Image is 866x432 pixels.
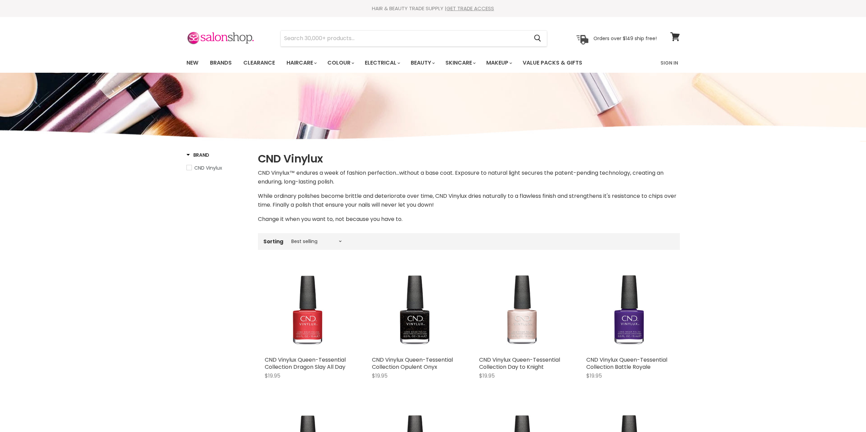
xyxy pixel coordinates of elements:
[186,164,249,172] a: CND Vinylux
[258,169,680,186] p: CND Vinylux™ endures a week of fashion perfection...without a base coat. Exposure to natural ligh...
[258,215,680,224] p: Change it when you want to, not because you have to.
[280,30,547,47] form: Product
[265,356,346,371] a: CND Vinylux Queen-Tessential Collection Dragon Slay All Day
[258,192,680,209] p: While ordinary polishes become brittle and deteriorate over time, CND Vinylux dries naturally to ...
[593,35,657,41] p: Orders over $149 ship free!
[265,372,280,380] span: $19.95
[372,356,453,371] a: CND Vinylux Queen-Tessential Collection Opulent Onyx
[360,56,404,70] a: Electrical
[372,266,459,353] img: CND Vinylux Queen-Tessential Collection Opulent Onyx
[194,165,222,171] span: CND Vinylux
[586,372,602,380] span: $19.95
[518,56,587,70] a: Value Packs & Gifts
[479,372,495,380] span: $19.95
[481,56,516,70] a: Makeup
[586,266,673,353] img: CND Vinylux Queen-Tessential Collection Battle Royale
[322,56,358,70] a: Colour
[479,356,560,371] a: CND Vinylux Queen-Tessential Collection Day to Knight
[281,31,529,46] input: Search
[265,266,352,353] img: CND Vinylux Queen-Tessential Collection Dragon Slay All Day
[656,56,682,70] a: Sign In
[258,152,680,166] h1: CND Vinylux
[186,152,210,158] h3: Brand
[181,53,622,73] ul: Main menu
[586,356,667,371] a: CND Vinylux Queen-Tessential Collection Battle Royale
[178,53,688,73] nav: Main
[372,372,388,380] span: $19.95
[263,239,283,244] label: Sorting
[281,56,321,70] a: Haircare
[446,5,494,12] a: GET TRADE ACCESS
[529,31,547,46] button: Search
[479,266,566,353] img: CND Vinylux Queen-Tessential Collection Day to Knight
[406,56,439,70] a: Beauty
[178,5,688,12] div: HAIR & BEAUTY TRADE SUPPLY |
[238,56,280,70] a: Clearance
[440,56,480,70] a: Skincare
[181,56,203,70] a: New
[205,56,237,70] a: Brands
